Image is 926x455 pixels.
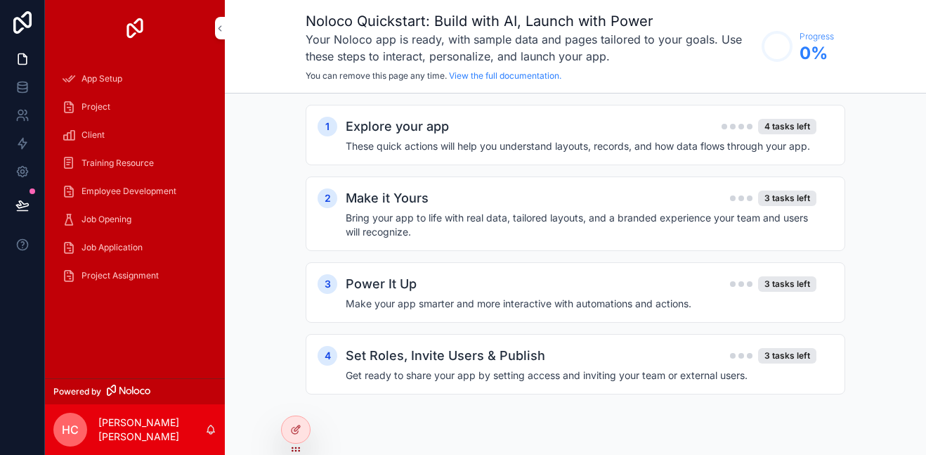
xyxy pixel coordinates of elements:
[306,31,755,65] h3: Your Noloco app is ready, with sample data and pages tailored to your goals. Use these steps to i...
[124,17,146,39] img: App logo
[53,386,101,397] span: Powered by
[81,270,159,281] span: Project Assignment
[800,31,834,42] span: Progress
[306,70,447,81] span: You can remove this page any time.
[81,129,105,141] span: Client
[45,56,225,307] div: scrollable content
[53,263,216,288] a: Project Assignment
[62,421,79,438] span: HC
[81,242,143,253] span: Job Application
[53,122,216,148] a: Client
[81,73,122,84] span: App Setup
[98,416,205,444] p: [PERSON_NAME] [PERSON_NAME]
[53,207,216,232] a: Job Opening
[800,42,834,65] span: 0 %
[449,70,561,81] a: View the full documentation.
[53,150,216,176] a: Training Resource
[81,214,131,225] span: Job Opening
[53,235,216,260] a: Job Application
[81,186,176,197] span: Employee Development
[45,378,225,404] a: Powered by
[53,179,216,204] a: Employee Development
[306,11,755,31] h1: Noloco Quickstart: Build with AI, Launch with Power
[81,101,110,113] span: Project
[81,158,154,169] span: Training Resource
[53,66,216,91] a: App Setup
[53,94,216,120] a: Project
